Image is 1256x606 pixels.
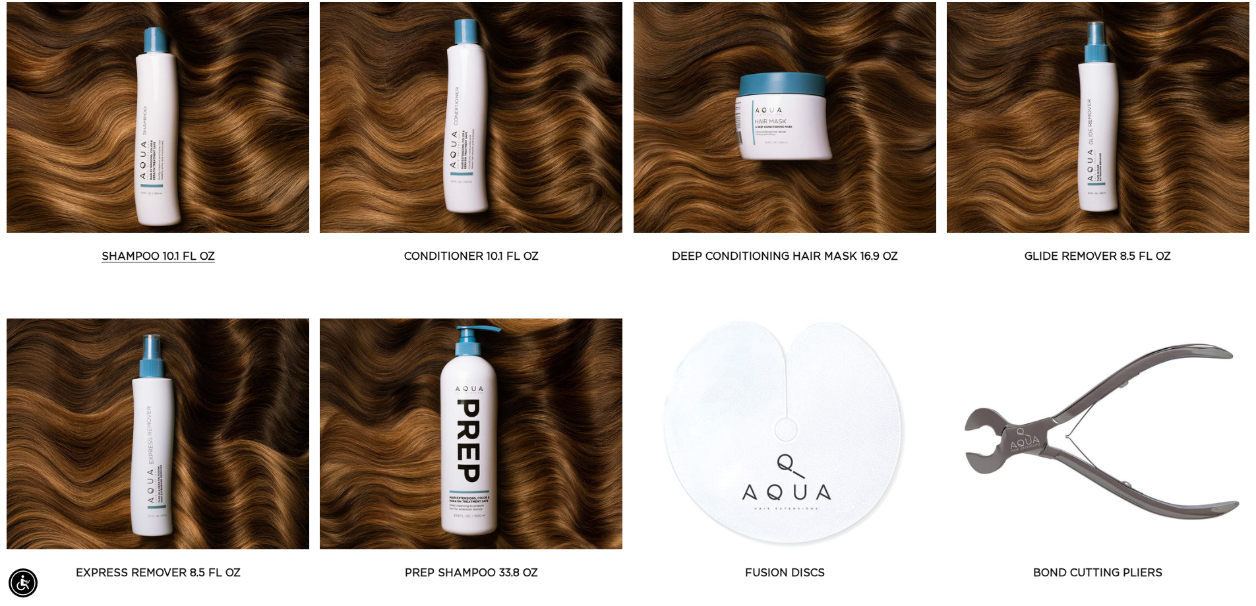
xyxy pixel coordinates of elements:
[947,565,1249,581] a: Bond Cutting Pliers
[320,565,622,581] a: Prep Shampoo 33.8 oz
[320,249,622,264] a: Conditioner 10.1 fl oz
[7,249,309,264] a: Shampoo 10.1 fl oz
[634,565,936,581] a: Fusion Discs
[7,565,309,581] a: Express Remover 8.5 fl oz
[947,249,1249,264] a: Glide Remover 8.5 fl oz
[9,568,38,597] div: Accessibility Menu
[1190,543,1256,606] iframe: Chat Widget
[634,249,936,264] a: Deep Conditioning Hair Mask 16.9 oz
